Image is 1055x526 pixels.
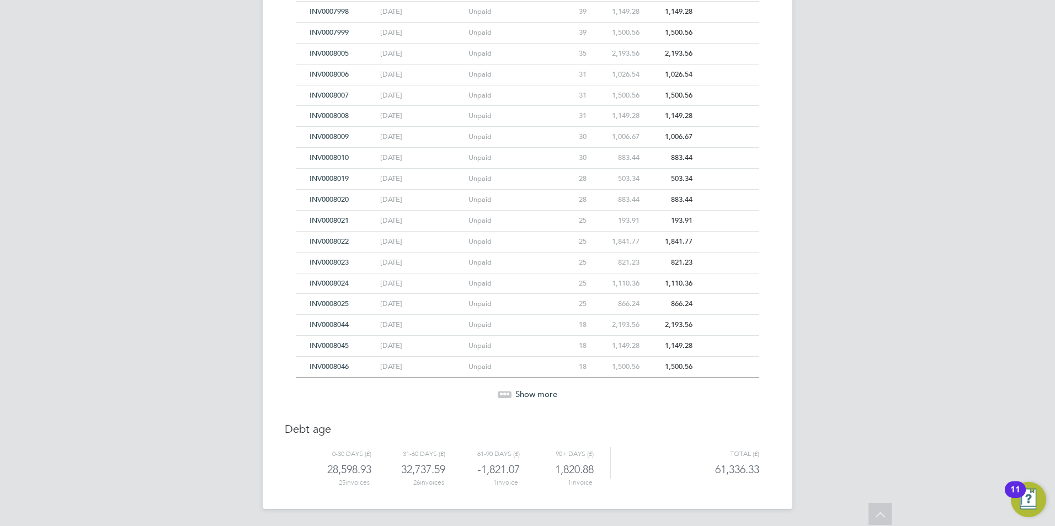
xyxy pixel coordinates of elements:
div: 25 [554,253,589,273]
div: 25 [554,294,589,314]
div: [DATE] [377,232,466,252]
div: 0-30 days (£) [297,447,371,460]
div: 18 [554,336,589,356]
div: 1,149.28 [642,106,695,126]
div: Unpaid [466,44,554,64]
span: INV0008006 [310,69,349,79]
span: INV0008010 [310,153,349,162]
div: [DATE] [377,44,466,64]
div: 31 [554,65,589,85]
div: 1,149.28 [589,2,642,22]
div: [DATE] [377,23,466,43]
div: [DATE] [377,336,466,356]
div: 61,336.33 [610,460,759,479]
h3: Debt age [285,411,770,436]
div: 1,149.28 [589,336,642,356]
span: 26 [413,479,420,486]
div: 35 [554,44,589,64]
span: INV0007999 [310,28,349,37]
ng-pluralize: invoice [497,479,518,486]
div: Unpaid [466,23,554,43]
div: 1,110.36 [589,273,642,294]
div: Unpaid [466,273,554,294]
div: 1,841.77 [589,232,642,252]
div: 25 [554,273,589,294]
div: [DATE] [377,294,466,314]
div: 2,193.56 [589,315,642,335]
div: 18 [554,315,589,335]
span: INV0007998 [310,7,349,16]
div: 2,193.56 [589,44,642,64]
div: [DATE] [377,253,466,273]
div: 883.44 [642,190,695,210]
div: 1,500.56 [642,23,695,43]
div: 883.44 [589,190,642,210]
div: 2,193.56 [642,44,695,64]
span: INV0008046 [310,362,349,371]
div: Unpaid [466,169,554,189]
div: [DATE] [377,85,466,106]
div: Unpaid [466,106,554,126]
div: 1,841.77 [642,232,695,252]
div: Unpaid [466,315,554,335]
div: [DATE] [377,106,466,126]
div: 503.34 [642,169,695,189]
div: 1,149.28 [642,2,695,22]
div: 1,500.56 [589,85,642,106]
div: 61-90 days (£) [445,447,519,460]
div: 39 [554,23,589,43]
div: 193.91 [589,211,642,231]
div: Unpaid [466,336,554,356]
button: Open Resource Center, 11 new notifications [1011,482,1046,517]
div: 18 [554,357,589,377]
div: 1,500.56 [589,357,642,377]
div: Unpaid [466,294,554,314]
div: [DATE] [377,169,466,189]
span: INV0008005 [310,49,349,58]
div: 31-60 days (£) [371,447,445,460]
div: 11 [1010,490,1020,504]
div: 30 [554,148,589,168]
ng-pluralize: invoice [571,479,593,486]
div: 25 [554,211,589,231]
div: Unpaid [466,127,554,147]
span: INV0008022 [310,237,349,246]
div: 193.91 [642,211,695,231]
span: INV0008007 [310,90,349,100]
span: INV0008008 [310,111,349,120]
div: [DATE] [377,127,466,147]
div: -1,821.07 [445,460,519,479]
div: 821.23 [589,253,642,273]
div: 1,026.54 [589,65,642,85]
div: 503.34 [589,169,642,189]
div: 1,500.56 [642,85,695,106]
span: INV0008021 [310,216,349,225]
div: Unpaid [466,253,554,273]
div: [DATE] [377,315,466,335]
div: 28 [554,190,589,210]
div: Unpaid [466,85,554,106]
div: Unpaid [466,357,554,377]
div: [DATE] [377,273,466,294]
div: [DATE] [377,65,466,85]
div: 883.44 [642,148,695,168]
div: 1,149.28 [642,336,695,356]
div: 25 [554,232,589,252]
div: 883.44 [589,148,642,168]
div: 31 [554,106,589,126]
span: INV0008009 [310,132,349,141]
div: 90+ days (£) [520,447,594,460]
span: INV0008020 [310,195,349,204]
div: 31 [554,85,589,106]
div: [DATE] [377,190,466,210]
div: 1,006.67 [589,127,642,147]
span: INV0008019 [310,174,349,183]
ng-pluralize: invoices [345,479,370,486]
div: [DATE] [377,2,466,22]
div: 1,820.88 [520,460,594,479]
div: 39 [554,2,589,22]
span: INV0008023 [310,257,349,267]
span: INV0008024 [310,278,349,288]
span: 1 [568,479,571,486]
div: 1,500.56 [589,23,642,43]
